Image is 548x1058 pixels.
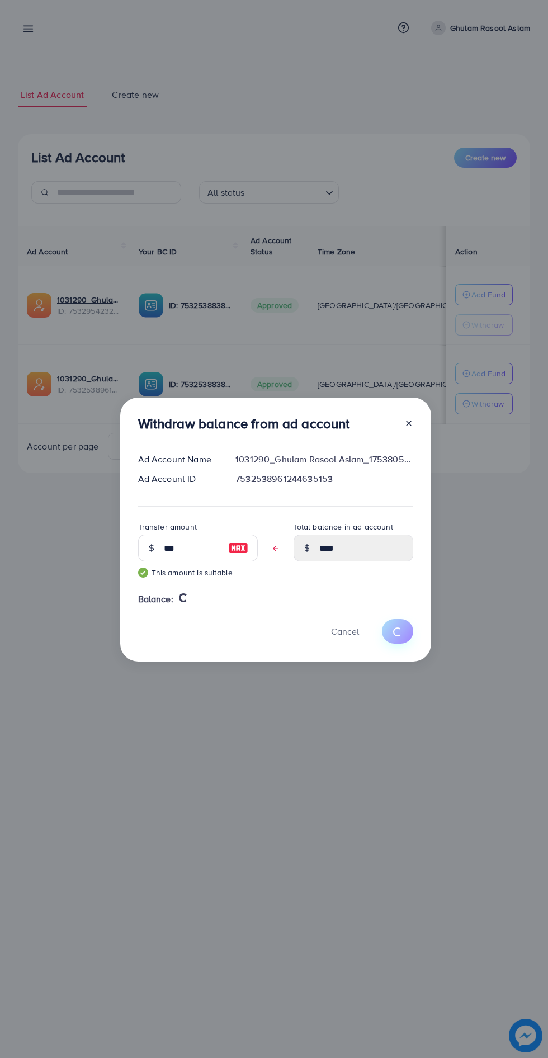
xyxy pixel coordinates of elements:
[226,453,422,466] div: 1031290_Ghulam Rasool Aslam_1753805901568
[138,567,258,578] small: This amount is suitable
[138,521,197,532] label: Transfer amount
[228,541,248,555] img: image
[226,473,422,485] div: 7532538961244635153
[129,473,227,485] div: Ad Account ID
[331,625,359,637] span: Cancel
[294,521,393,532] label: Total balance in ad account
[129,453,227,466] div: Ad Account Name
[138,415,350,432] h3: Withdraw balance from ad account
[138,568,148,578] img: guide
[138,593,173,606] span: Balance:
[317,619,373,643] button: Cancel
